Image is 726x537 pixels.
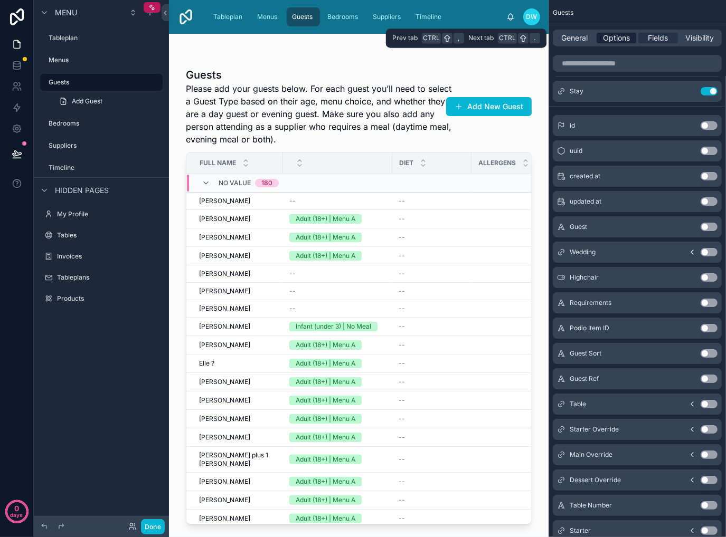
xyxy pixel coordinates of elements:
label: Guests [49,78,156,87]
span: Starter Override [570,425,619,434]
span: Bedrooms [327,13,358,21]
span: created at [570,172,600,180]
span: . [531,34,539,42]
a: Guests [287,7,320,26]
span: Ctrl [498,33,517,43]
div: 180 [261,179,272,187]
div: scrollable content [203,5,506,28]
span: Requirements [570,299,611,307]
span: Full Name [200,159,236,167]
span: Wedding [570,248,596,256]
span: Guest [570,223,587,231]
span: Options [603,33,630,43]
span: Suppliers [373,13,401,21]
a: Tableplan [40,30,163,46]
label: Menus [49,56,161,64]
span: Prev tab [392,34,418,42]
label: Tables [57,231,161,239]
a: Menus [40,52,163,69]
p: 0 [14,503,19,514]
span: id [570,121,575,130]
label: Suppliers [49,141,161,150]
span: Guest Sort [570,349,601,358]
span: Ctrl [422,33,441,43]
label: Timeline [49,164,161,172]
span: Menu [55,7,77,18]
span: Add Guest [72,97,102,106]
span: Stay [570,87,583,95]
a: Guests [40,74,163,91]
span: Diet [399,159,413,167]
label: Tableplans [57,273,161,282]
a: Add Guest [53,93,163,110]
label: Tableplan [49,34,161,42]
label: Invoices [57,252,161,261]
span: Fields [648,33,668,43]
span: No value [219,179,251,187]
span: DW [526,13,538,21]
span: Guest Ref [570,375,599,383]
a: Products [40,290,163,307]
label: Bedrooms [49,119,161,128]
span: Highchair [570,273,599,282]
label: Products [57,294,161,303]
span: Table [570,400,586,408]
a: Bedrooms [322,7,365,26]
a: My Profile [40,206,163,223]
span: General [562,33,588,43]
a: Tables [40,227,163,244]
span: Guests [553,8,573,17]
a: Tableplans [40,269,163,286]
p: days [11,507,23,522]
span: Guests [292,13,313,21]
a: Suppliers [40,137,163,154]
a: Timeline [410,7,449,26]
a: Invoices [40,248,163,265]
span: Table Number [570,501,612,510]
span: Podio Item ID [570,324,609,332]
span: updated at [570,197,601,206]
a: Timeline [40,159,163,176]
span: Tableplan [213,13,242,21]
span: Hidden pages [55,185,109,196]
span: , [455,34,463,42]
span: Dessert Override [570,476,621,484]
span: Next tab [468,34,494,42]
span: uuid [570,147,582,155]
span: Visibility [686,33,714,43]
a: Tableplan [208,7,250,26]
a: Bedrooms [40,115,163,132]
span: Menus [257,13,277,21]
span: Timeline [416,13,441,21]
label: My Profile [57,210,161,218]
a: Suppliers [367,7,408,26]
img: App logo [177,8,194,25]
span: Allergens [478,159,516,167]
a: Menus [252,7,285,26]
span: Main Override [570,450,612,459]
button: Done [141,519,165,534]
